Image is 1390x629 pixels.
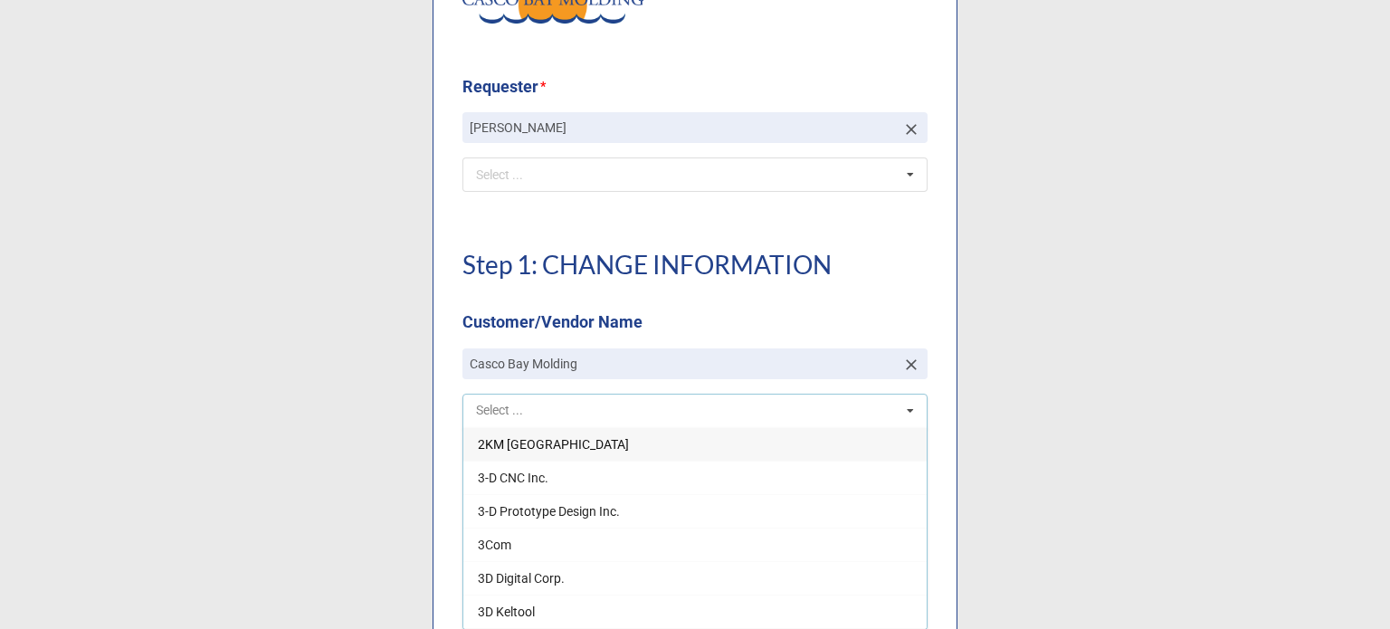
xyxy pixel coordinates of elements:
[478,571,565,586] span: 3D Digital Corp.
[462,74,538,100] label: Requester
[478,605,535,619] span: 3D Keltool
[478,538,511,552] span: 3Com
[462,248,928,281] h1: Step 1: CHANGE INFORMATION
[478,504,620,519] span: 3-D Prototype Design Inc.
[470,119,895,137] p: [PERSON_NAME]
[478,437,629,452] span: 2KM [GEOGRAPHIC_DATA]
[471,165,549,186] div: Select ...
[478,471,548,485] span: 3-D CNC Inc.
[470,355,895,373] p: Casco Bay Molding
[462,310,643,335] label: Customer/Vendor Name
